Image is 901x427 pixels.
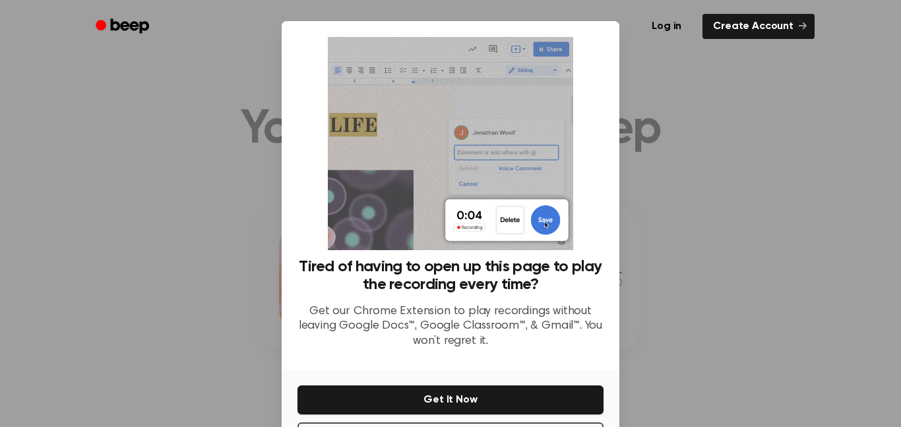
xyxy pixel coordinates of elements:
[86,14,161,40] a: Beep
[297,258,604,294] h3: Tired of having to open up this page to play the recording every time?
[638,11,695,42] a: Log in
[297,385,604,414] button: Get It Now
[328,37,573,250] img: Beep extension in action
[702,14,815,39] a: Create Account
[297,304,604,349] p: Get our Chrome Extension to play recordings without leaving Google Docs™, Google Classroom™, & Gm...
